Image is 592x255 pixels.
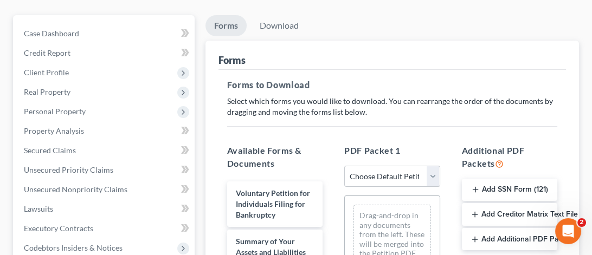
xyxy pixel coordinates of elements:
[462,144,557,170] h5: Additional PDF Packets
[218,54,246,67] div: Forms
[24,68,69,77] span: Client Profile
[24,224,93,233] span: Executory Contracts
[227,144,323,170] h5: Available Forms & Documents
[24,48,70,57] span: Credit Report
[24,107,86,116] span: Personal Property
[462,203,557,226] button: Add Creditor Matrix Text File
[24,185,127,194] span: Unsecured Nonpriority Claims
[344,144,440,157] h5: PDF Packet 1
[236,188,310,219] span: Voluntary Petition for Individuals Filing for Bankruptcy
[24,243,123,252] span: Codebtors Insiders & Notices
[577,218,586,227] span: 2
[15,180,195,199] a: Unsecured Nonpriority Claims
[462,228,557,251] button: Add Additional PDF Packets
[15,121,195,141] a: Property Analysis
[15,160,195,180] a: Unsecured Priority Claims
[15,43,195,63] a: Credit Report
[15,219,195,238] a: Executory Contracts
[251,15,307,36] a: Download
[555,218,581,244] iframe: Intercom live chat
[24,165,113,174] span: Unsecured Priority Claims
[24,87,70,96] span: Real Property
[15,24,195,43] a: Case Dashboard
[205,15,247,36] a: Forms
[15,141,195,160] a: Secured Claims
[15,199,195,219] a: Lawsuits
[24,29,79,38] span: Case Dashboard
[227,96,557,117] p: Select which forms you would like to download. You can rearrange the order of the documents by dr...
[24,146,76,155] span: Secured Claims
[227,79,557,91] h5: Forms to Download
[462,179,557,201] button: Add SSN Form (121)
[24,126,84,135] span: Property Analysis
[24,204,53,213] span: Lawsuits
